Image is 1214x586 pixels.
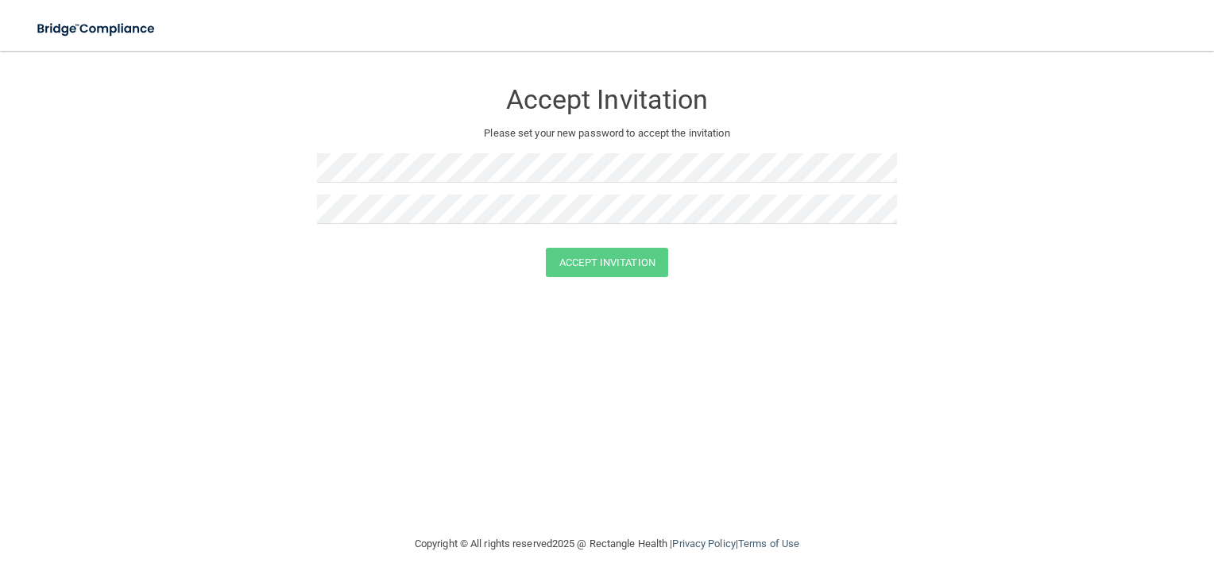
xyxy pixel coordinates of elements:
[317,85,897,114] h3: Accept Invitation
[24,13,170,45] img: bridge_compliance_login_screen.278c3ca4.svg
[738,538,799,549] a: Terms of Use
[672,538,735,549] a: Privacy Policy
[546,248,668,277] button: Accept Invitation
[317,519,897,569] div: Copyright © All rights reserved 2025 @ Rectangle Health | |
[329,124,885,143] p: Please set your new password to accept the invitation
